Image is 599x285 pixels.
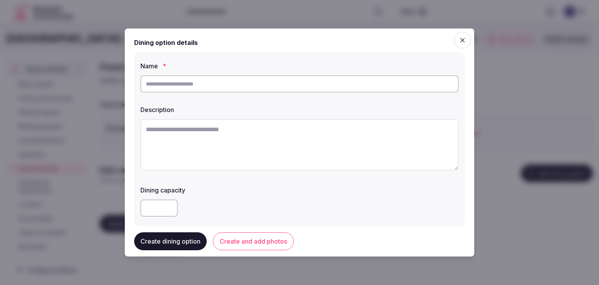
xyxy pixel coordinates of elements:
[140,63,459,69] label: Name
[134,232,207,250] button: Create dining option
[140,107,459,113] label: Description
[134,38,198,47] h2: Dining option details
[213,232,294,250] button: Create and add photos
[140,187,459,193] label: Dining capacity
